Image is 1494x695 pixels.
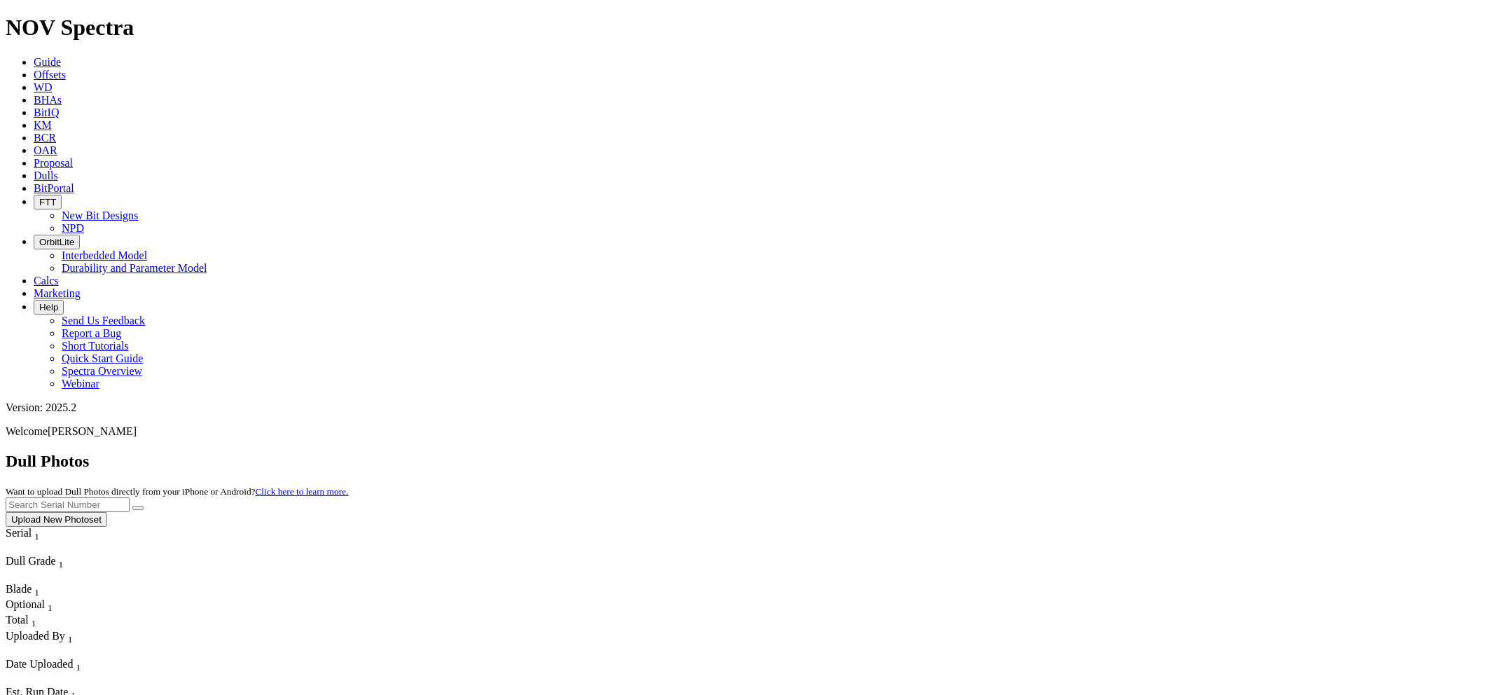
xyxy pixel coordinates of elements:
sub: 1 [68,634,73,645]
button: FTT [34,195,62,209]
a: Interbedded Model [62,249,147,261]
h2: Dull Photos [6,452,1488,471]
a: KM [34,119,52,131]
span: Dull Grade [6,555,56,567]
a: Marketing [34,287,81,299]
div: Column Menu [6,645,167,658]
span: OrbitLite [39,237,74,247]
h1: NOV Spectra [6,15,1488,41]
a: BCR [34,132,56,144]
a: New Bit Designs [62,209,138,221]
a: Click here to learn more. [256,486,349,497]
div: Serial Sort None [6,527,65,542]
div: Date Uploaded Sort None [6,658,111,673]
div: Uploaded By Sort None [6,630,167,645]
sub: 1 [32,619,36,629]
span: Help [39,302,58,312]
div: Sort None [6,555,104,583]
span: Serial [6,527,32,539]
a: Quick Start Guide [62,352,143,364]
span: Sort None [34,583,39,595]
small: Want to upload Dull Photos directly from your iPhone or Android? [6,486,348,497]
span: [PERSON_NAME] [48,425,137,437]
a: BHAs [34,94,62,106]
span: FTT [39,197,56,207]
a: BitIQ [34,106,59,118]
div: Version: 2025.2 [6,401,1488,414]
a: Report a Bug [62,327,121,339]
a: Proposal [34,157,73,169]
div: Column Menu [6,673,111,686]
p: Welcome [6,425,1488,438]
a: Dulls [34,170,58,181]
button: Upload New Photoset [6,512,107,527]
div: Sort None [6,630,167,658]
div: Sort None [6,583,55,598]
span: Date Uploaded [6,658,73,670]
div: Dull Grade Sort None [6,555,104,570]
a: Spectra Overview [62,365,142,377]
div: Sort None [6,598,55,614]
div: Sort None [6,527,65,555]
a: WD [34,81,53,93]
span: Sort None [68,630,73,642]
div: Blade Sort None [6,583,55,598]
div: Sort None [6,658,111,686]
span: Total [6,614,29,626]
span: Blade [6,583,32,595]
a: Offsets [34,69,66,81]
button: OrbitLite [34,235,80,249]
div: Total Sort None [6,614,55,629]
a: OAR [34,144,57,156]
span: Sort None [76,658,81,670]
a: BitPortal [34,182,74,194]
div: Optional Sort None [6,598,55,614]
sub: 1 [76,662,81,673]
a: Webinar [62,378,99,390]
sub: 1 [48,603,53,613]
button: Help [34,300,64,315]
a: Durability and Parameter Model [62,262,207,274]
span: Optional [6,598,45,610]
a: Guide [34,56,61,68]
sub: 1 [34,531,39,542]
span: Sort None [34,527,39,539]
span: Sort None [48,598,53,610]
a: Calcs [34,275,59,287]
div: Column Menu [6,542,65,555]
sub: 1 [59,559,64,570]
span: Sort None [59,555,64,567]
a: Send Us Feedback [62,315,145,326]
span: Uploaded By [6,630,65,642]
a: NPD [62,222,84,234]
span: Sort None [32,614,36,626]
a: Short Tutorials [62,340,129,352]
input: Search Serial Number [6,497,130,512]
div: Column Menu [6,570,104,583]
div: Sort None [6,614,55,629]
sub: 1 [34,587,39,598]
